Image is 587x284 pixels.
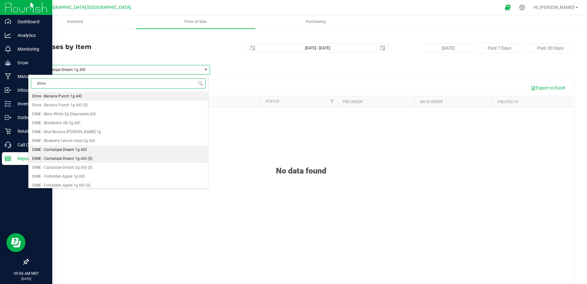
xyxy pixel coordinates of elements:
p: Retail [11,127,49,135]
a: Filter [327,96,337,107]
p: Dashboard [11,18,49,25]
a: Created At [497,100,519,104]
p: Inbound [11,86,49,94]
p: Grow [11,59,49,67]
button: Export to Excel [526,82,569,93]
div: Manage settings [518,4,526,11]
button: Past 30 Days [526,43,574,53]
inline-svg: Outbound [5,114,11,121]
a: Pre-Order [343,100,362,104]
span: Open Ecommerce Menu [501,1,515,14]
inline-svg: Grow [5,60,11,66]
button: Past 7 Days [475,43,523,53]
p: Reports [11,155,49,162]
p: Monitoring [11,45,49,53]
a: Inventory [15,15,135,29]
inline-svg: Manufacturing [5,73,11,80]
span: select [378,44,387,53]
span: Inventory [59,19,92,25]
a: Back-Order [420,100,443,104]
inline-svg: Inbound [5,87,11,93]
iframe: Resource center [6,233,25,252]
span: Hi, [PERSON_NAME]! [533,5,575,10]
p: Manufacturing [11,73,49,80]
span: select [248,44,257,53]
inline-svg: Monitoring [5,46,11,52]
p: [DATE] [3,276,49,281]
p: Call Center [11,141,49,149]
p: Analytics [11,32,49,39]
p: Outbound [11,114,49,121]
a: Purchasing [256,15,376,29]
p: Inventory [11,100,49,108]
p: 09:06 AM MST [3,271,49,276]
span: select [202,65,210,74]
inline-svg: Retail [5,128,11,134]
a: Status [265,99,279,103]
inline-svg: Inventory [5,101,11,107]
span: Purchasing [297,19,334,25]
inline-svg: Reports [5,155,11,162]
inline-svg: Dashboard [5,18,11,25]
h4: Purchases by Item [28,43,210,50]
a: Point of Sale [136,15,256,29]
span: [US_STATE][GEOGRAPHIC_DATA] [GEOGRAPHIC_DATA] [18,5,131,10]
inline-svg: Call Center [5,142,11,148]
div: No data found [28,150,574,175]
button: [DATE] [424,43,472,53]
span: Point of Sale [176,19,215,25]
inline-svg: Analytics [5,32,11,39]
span: DIME - Cantalope Dream 1g AIO [31,67,192,72]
